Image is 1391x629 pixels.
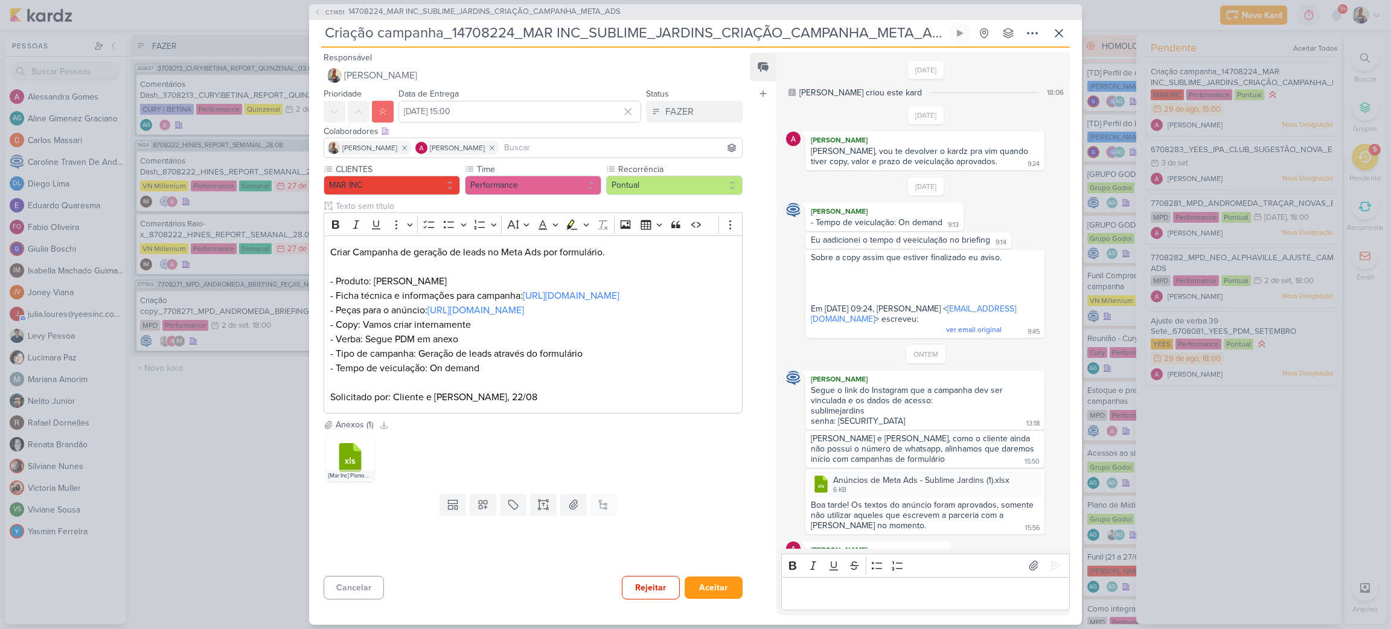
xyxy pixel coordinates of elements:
img: Alessandra Gomes [786,541,801,556]
div: Editor editing area: main [324,235,743,413]
div: Anexos (1) [336,418,373,431]
button: MAR INC [324,176,460,195]
div: Colaboradores [324,125,743,138]
span: [PERSON_NAME] [344,68,417,83]
button: Pontual [606,176,743,195]
div: Ligar relógio [955,28,965,38]
div: [PERSON_NAME] [808,134,1042,146]
input: Texto sem título [333,200,743,212]
div: Editor editing area: main [781,577,1070,610]
label: Status [646,89,669,99]
div: senha: [SECURITY_DATA] [811,416,905,426]
div: Anúncios de Meta Ads - Sublime Jardins (1).xlsx [808,471,1042,497]
button: Rejeitar [622,576,680,599]
img: Alessandra Gomes [415,142,427,154]
div: [PERSON_NAME] [808,373,1042,385]
img: Caroline Traven De Andrade [786,203,801,217]
div: [PERSON_NAME], vou te devolver o kardz pra vim quando tiver copy, valor e prazo de veiculação apr... [811,146,1031,167]
a: [URL][DOMAIN_NAME] [427,304,524,316]
div: - Tempo de veiculação: On demand [811,217,942,228]
p: Criar Campanha de geração de leads no Meta Ads por formulário. - Produto: [PERSON_NAME] - Ficha t... [330,245,736,375]
button: [PERSON_NAME] [324,65,743,86]
img: Iara Santos [327,68,342,83]
a: [URL][DOMAIN_NAME] [523,290,619,302]
div: 15:56 [1025,523,1040,533]
button: Aceitar [685,576,743,599]
div: [PERSON_NAME] [808,544,949,556]
div: sublimejardins [811,406,1039,416]
div: FAZER [665,104,694,119]
div: Segue o link do Instagram que a campanha dev ser vinculada e os dados de acesso: [811,385,1039,406]
label: CLIENTES [334,163,460,176]
div: 15:50 [1025,457,1040,467]
span: [PERSON_NAME] [430,142,485,153]
span: Sobre a copy assim que estiver finalizado eu aviso. Em [DATE] 09:24, [PERSON_NAME] < > escreveu: [811,252,1016,334]
img: Alessandra Gomes [786,132,801,146]
button: Performance [465,176,601,195]
div: 18:06 [1047,87,1064,98]
a: [EMAIL_ADDRESS][DOMAIN_NAME] [811,304,1016,324]
span: [PERSON_NAME] [342,142,397,153]
div: [PERSON_NAME] [808,205,961,217]
div: 13:18 [1026,419,1040,429]
div: Eu aadicionei o tempo d veeiculação no briefing [811,235,990,245]
div: Boa tarde! Os textos do anúncio foram aprovados, somente não utilizar aqueles que escrevem a parc... [811,500,1036,531]
p: Solicitado por: Cliente e [PERSON_NAME], 22/08 [330,390,736,404]
button: Cancelar [324,576,384,599]
div: Anúncios de Meta Ads - Sublime Jardins (1).xlsx [833,474,1009,487]
div: Editor toolbar [324,212,743,236]
div: 9:24 [1028,159,1040,169]
input: Select a date [398,101,641,123]
div: Editor toolbar [781,554,1070,577]
input: Kard Sem Título [321,22,947,44]
span: ver email original [946,325,1002,334]
div: 9:13 [948,220,959,230]
div: 6 KB [833,485,1009,495]
label: Recorrência [617,163,743,176]
label: Time [476,163,601,176]
div: [PERSON_NAME] criou este kard [799,86,922,99]
label: Responsável [324,53,372,63]
div: [Mar Inc] Plano de Mídia_Setembro_2025 (1).xlsx [326,470,374,482]
div: 9:14 [996,238,1006,247]
input: Buscar [502,141,740,155]
img: Caroline Traven De Andrade [786,371,801,385]
button: FAZER [646,101,743,123]
div: [PERSON_NAME] e [PERSON_NAME], como o cliente ainda não possui o número de whatsapp, alinhamos qu... [811,433,1037,464]
img: Iara Santos [328,142,340,154]
div: 9:45 [1028,327,1040,337]
label: Prioridade [324,89,362,99]
label: Data de Entrega [398,89,459,99]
